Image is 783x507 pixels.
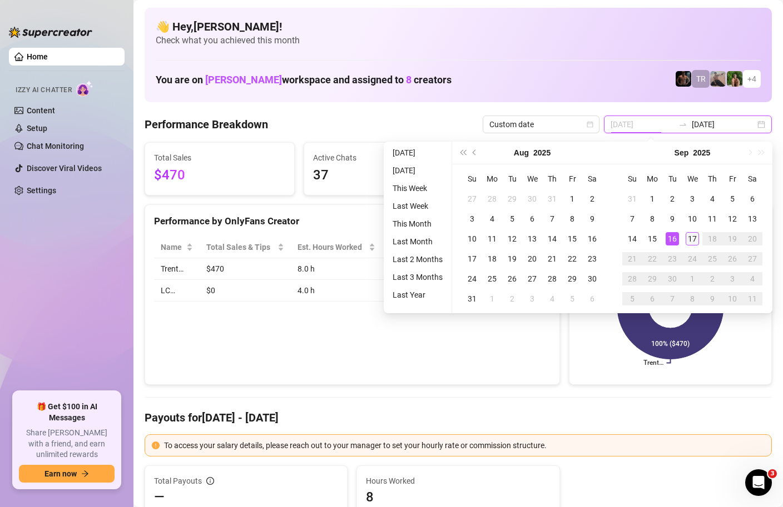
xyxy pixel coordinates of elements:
td: 2025-09-29 [642,269,662,289]
span: 3 [768,469,777,478]
td: 2025-09-03 [522,289,542,309]
h4: Performance Breakdown [145,117,268,132]
div: 9 [706,292,719,305]
td: 2025-09-04 [702,189,722,209]
td: 2025-08-12 [502,229,522,249]
div: 10 [686,212,699,225]
li: [DATE] [388,146,447,159]
td: 2025-09-01 [482,289,502,309]
div: 24 [465,272,479,285]
td: 2025-08-27 [522,269,542,289]
div: 5 [726,192,739,205]
li: Last Year [388,288,447,302]
td: 2025-07-31 [542,189,562,209]
div: 8 [646,212,659,225]
td: 2025-09-01 [642,189,662,209]
td: 2025-09-05 [722,189,742,209]
a: Discover Viral Videos [27,164,102,173]
div: 30 [666,272,679,285]
div: 3 [726,272,739,285]
td: 2025-09-21 [622,249,642,269]
button: Choose a year [693,142,710,164]
td: $0 [200,280,290,302]
span: Share [PERSON_NAME] with a friend, and earn unlimited rewards [19,428,115,460]
td: 2025-09-24 [682,249,702,269]
td: 2025-09-14 [622,229,642,249]
td: 2025-09-13 [742,209,762,229]
td: 2025-08-19 [502,249,522,269]
div: 1 [686,272,699,285]
td: 2025-08-09 [582,209,602,229]
img: AI Chatter [76,81,93,97]
div: 1 [566,192,579,205]
div: 8 [566,212,579,225]
td: 2025-09-27 [742,249,762,269]
div: 1 [646,192,659,205]
div: 14 [546,232,559,245]
div: 31 [465,292,479,305]
span: TR [696,73,706,85]
div: 4 [485,212,499,225]
div: 30 [526,192,539,205]
td: Trent… [154,258,200,280]
td: 2025-09-03 [682,189,702,209]
div: 16 [666,232,679,245]
li: Last 3 Months [388,270,447,284]
td: 2025-10-01 [682,269,702,289]
span: info-circle [206,477,214,485]
td: 2025-09-09 [662,209,682,229]
td: 2025-10-10 [722,289,742,309]
td: 2025-09-18 [702,229,722,249]
div: 28 [546,272,559,285]
td: 2025-10-04 [742,269,762,289]
td: 2025-07-30 [522,189,542,209]
td: LC… [154,280,200,302]
th: Th [542,169,562,189]
span: Active Chats [313,152,444,164]
div: 14 [626,232,639,245]
button: Previous month (PageUp) [469,142,481,164]
td: 2025-10-09 [702,289,722,309]
h4: 👋 Hey, [PERSON_NAME] ! [156,19,761,34]
div: 6 [526,212,539,225]
td: 2025-07-27 [462,189,482,209]
td: 2025-09-17 [682,229,702,249]
td: 2025-08-28 [542,269,562,289]
span: Name [161,241,184,253]
div: 22 [646,252,659,265]
a: Home [27,52,48,61]
div: 23 [586,252,599,265]
td: 2025-09-26 [722,249,742,269]
td: 2025-09-23 [662,249,682,269]
div: 27 [465,192,479,205]
td: 2025-08-04 [482,209,502,229]
td: 2025-09-10 [682,209,702,229]
div: 2 [666,192,679,205]
td: 2025-08-16 [582,229,602,249]
div: To access your salary details, please reach out to your manager to set your hourly rate or commis... [164,439,765,451]
text: Trent… [643,359,663,367]
td: 2025-09-22 [642,249,662,269]
div: 29 [566,272,579,285]
div: 20 [746,232,759,245]
span: Total Payouts [154,475,202,487]
div: 18 [706,232,719,245]
li: [DATE] [388,164,447,177]
input: End date [692,118,755,130]
td: 2025-08-25 [482,269,502,289]
div: 31 [546,192,559,205]
span: to [678,120,687,129]
span: Total Sales & Tips [206,241,275,253]
td: 2025-08-20 [522,249,542,269]
th: Fr [722,169,742,189]
div: 31 [626,192,639,205]
a: Setup [27,124,47,133]
td: 2025-08-08 [562,209,582,229]
div: 12 [506,232,519,245]
td: 2025-07-29 [502,189,522,209]
div: 20 [526,252,539,265]
div: 6 [586,292,599,305]
img: LC [710,71,726,87]
td: 4.0 h [291,280,382,302]
td: 2025-09-02 [502,289,522,309]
